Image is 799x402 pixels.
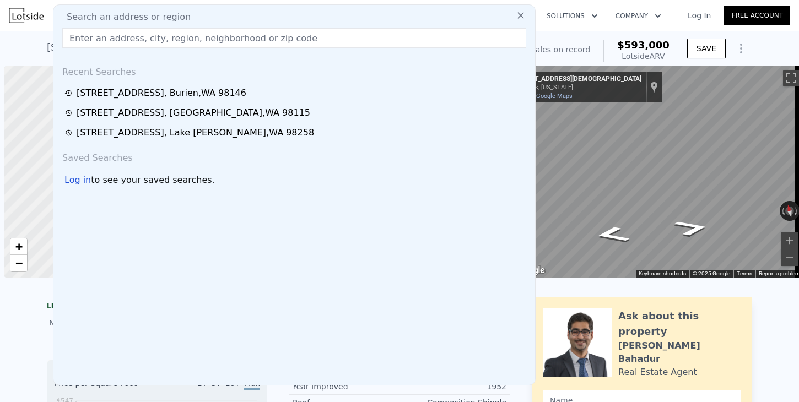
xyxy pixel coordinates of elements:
button: SAVE [687,39,726,58]
div: 1952 [399,381,506,392]
div: [STREET_ADDRESS][DEMOGRAPHIC_DATA] , [PERSON_NAME] , WA 98026 [47,40,404,55]
a: View on Google Maps [513,93,573,100]
div: [STREET_ADDRESS] , Burien , WA 98146 [77,86,246,100]
div: [STREET_ADDRESS][DEMOGRAPHIC_DATA] [513,75,641,84]
a: Show location on map [650,81,658,93]
div: Real Estate Agent [618,366,697,379]
span: − [15,256,23,270]
div: Year Improved [293,381,399,392]
div: LISTING & SALE HISTORY [47,302,267,313]
a: Log In [674,10,724,21]
div: Ask about this property [618,308,741,339]
a: Terms [737,270,752,276]
span: to see your saved searches. [91,173,214,187]
path: Go East, 236th St SW [660,216,725,240]
a: Free Account [724,6,790,25]
img: Lotside [9,8,44,23]
div: Recent Searches [58,57,531,83]
a: [STREET_ADDRESS], Burien,WA 98146 [64,86,527,100]
div: [STREET_ADDRESS] , Lake [PERSON_NAME] , WA 98258 [77,126,314,139]
span: Search an address or region [58,10,191,24]
div: [PERSON_NAME] Bahadur [618,339,741,366]
button: Show Options [730,37,752,59]
button: Keyboard shortcuts [639,270,686,278]
input: Enter an address, city, region, neighborhood or zip code [62,28,526,48]
div: Saved Searches [58,143,531,169]
span: © 2025 Google [693,270,730,276]
div: No sales history record for this property. [47,313,267,333]
button: Reset the view [783,200,796,222]
div: Edmonds, [US_STATE] [513,84,641,91]
div: [STREET_ADDRESS] , [GEOGRAPHIC_DATA] , WA 98115 [77,106,310,119]
button: Company [607,6,670,26]
span: + [15,240,23,253]
button: Rotate counterclockwise [780,201,786,221]
div: Lotside ARV [617,51,670,62]
a: Zoom out [10,255,27,271]
button: Solutions [538,6,607,26]
button: Zoom in [781,232,798,249]
a: [STREET_ADDRESS], [GEOGRAPHIC_DATA],WA 98115 [64,106,527,119]
path: Go West, 236th St SW [580,222,645,247]
span: $593,000 [617,39,670,51]
div: Price per Square Foot [54,378,157,395]
a: Zoom in [10,238,27,255]
a: [STREET_ADDRESS], Lake [PERSON_NAME],WA 98258 [64,126,527,139]
div: Log in [64,173,91,187]
button: Zoom out [781,249,798,266]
